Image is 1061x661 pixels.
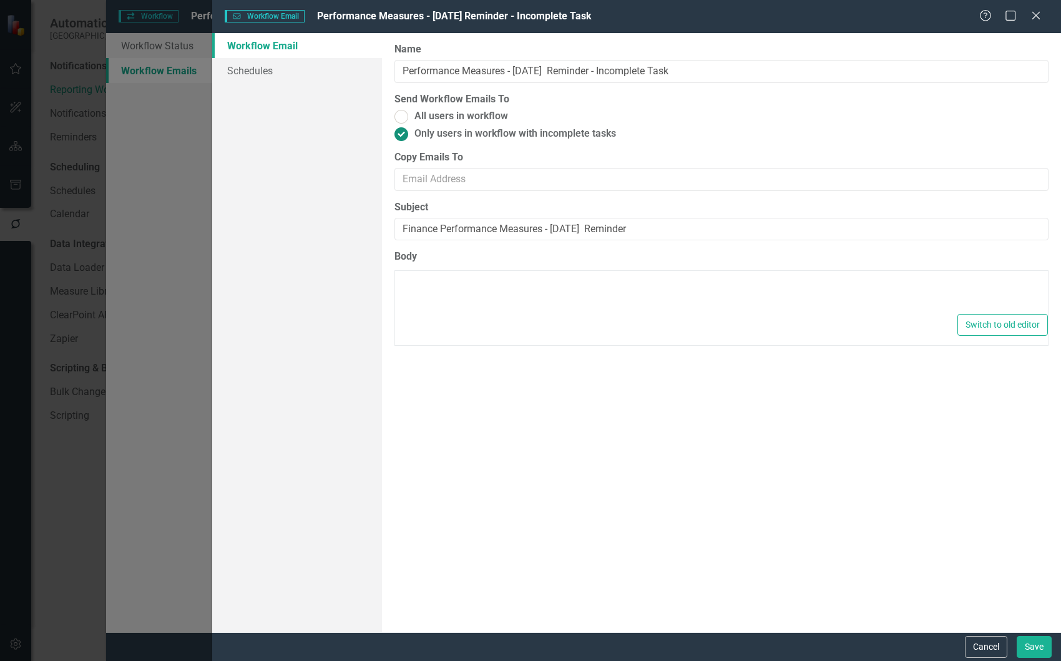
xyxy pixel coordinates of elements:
[317,10,592,22] span: Performance Measures - [DATE] Reminder - Incomplete Task
[212,58,382,83] a: Schedules
[394,200,1049,215] label: Subject
[414,109,508,124] span: All users in workflow
[1017,636,1052,658] button: Save
[394,42,1049,57] label: Name
[957,314,1048,336] button: Switch to old editor
[394,250,1049,264] label: Body
[394,168,1049,191] input: Email Address
[225,10,305,22] span: Workflow Email
[965,636,1007,658] button: Cancel
[394,218,1049,241] input: Subject
[394,92,509,107] label: Send Workflow Emails To
[394,60,1049,83] input: Workflow Email Name
[394,150,1049,165] label: Copy Emails To
[414,127,616,141] span: Only users in workflow with incomplete tasks
[212,33,382,58] a: Workflow Email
